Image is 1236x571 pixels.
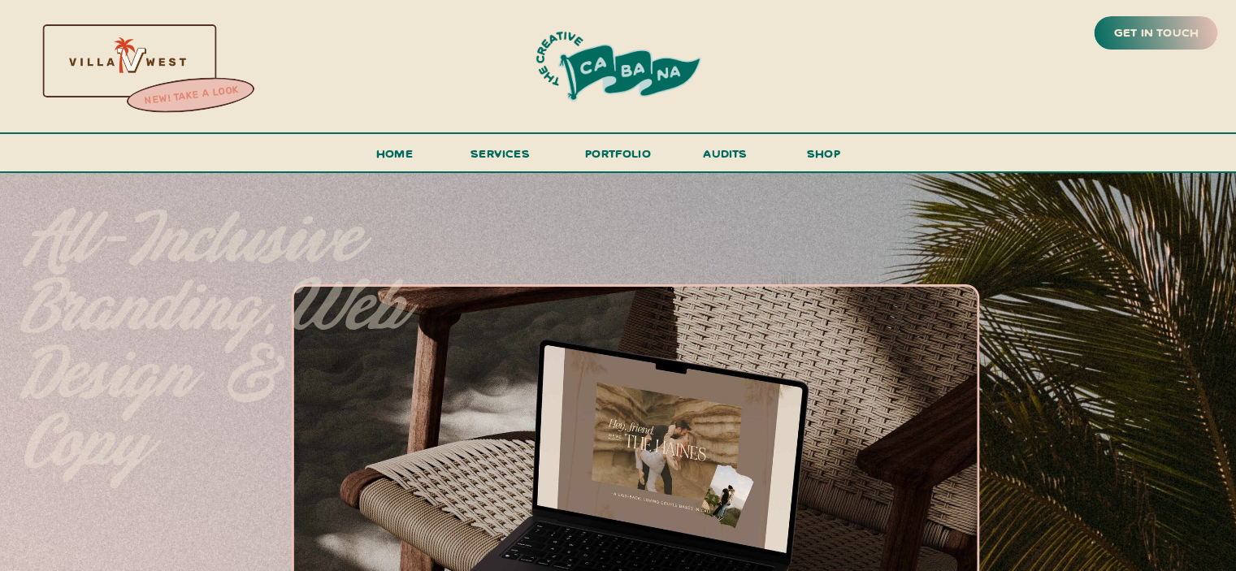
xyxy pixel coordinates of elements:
[124,80,258,112] a: new! take a look
[23,207,411,437] p: All-inclusive branding, web design & copy
[370,143,420,173] a: Home
[466,143,535,173] a: services
[785,143,863,171] a: shop
[580,143,657,173] a: portfolio
[701,143,750,171] a: audits
[471,145,530,161] span: services
[1111,22,1202,45] a: get in touch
